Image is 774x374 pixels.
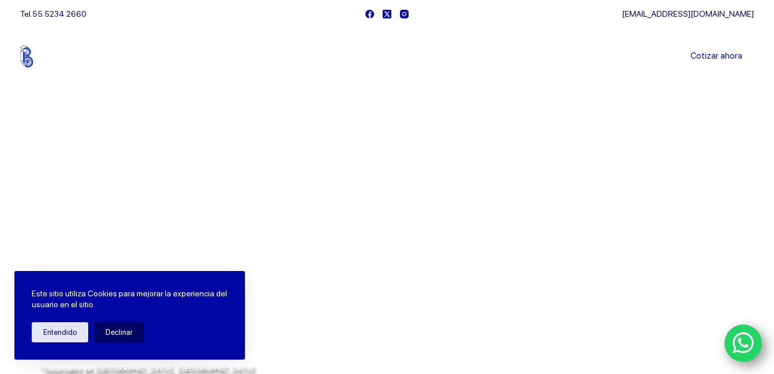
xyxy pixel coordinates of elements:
[39,171,186,186] span: Bienvenido a Balerytodo®
[724,325,762,362] a: WhatsApp
[32,9,86,18] a: 55 5234 2660
[32,322,88,342] button: Entendido
[400,10,409,18] a: Instagram
[251,28,523,85] nav: Menu Principal
[20,9,86,18] span: Tel.
[679,45,754,68] a: Cotizar ahora
[32,288,228,311] p: Este sitio utiliza Cookies para mejorar la experiencia del usuario en el sitio.
[39,196,369,276] span: Somos los doctores de la industria
[20,45,92,67] img: Balerytodo
[94,322,144,342] button: Declinar
[383,10,391,18] a: X (Twitter)
[365,10,374,18] a: Facebook
[622,9,754,18] a: [EMAIL_ADDRESS][DOMAIN_NAME]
